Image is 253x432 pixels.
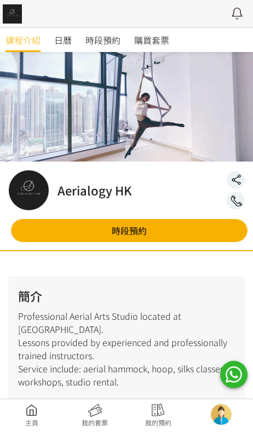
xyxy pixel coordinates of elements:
a: 時段預約 [85,28,120,52]
a: 時段預約 [11,219,248,242]
h2: 簡介 [18,287,235,305]
span: 時段預約 [85,33,120,47]
span: 購買套票 [134,33,169,47]
a: 購買套票 [134,28,169,52]
h2: Aerialogy HK [58,181,132,199]
span: 日曆 [54,33,72,47]
a: 課程介紹 [5,28,41,52]
span: 課程介紹 [5,33,41,47]
a: 日曆 [54,28,72,52]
